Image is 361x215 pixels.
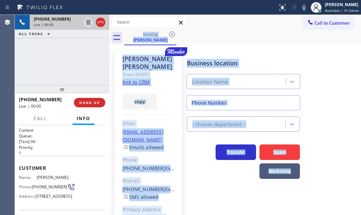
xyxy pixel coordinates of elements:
[122,94,157,109] button: copy
[124,145,128,149] input: Emails allowed
[122,206,174,214] div: Primary address
[79,100,100,105] span: HANG UP
[84,18,93,27] button: Hold Customer
[187,59,300,68] div: Business location
[216,144,256,160] button: Transfer
[122,177,174,185] div: Phone2
[19,144,105,150] h2: Priority:
[77,115,90,122] span: Info
[122,79,150,85] a: link to CRM
[122,144,164,151] label: Emails allowed
[299,3,309,12] button: Mute
[192,78,228,86] div: Location Name
[19,127,105,133] h1: Context
[124,194,128,199] input: SMS allowed
[19,31,43,36] span: ALL TASKS
[125,32,176,37] div: booking
[34,16,71,22] span: [PHONE_NUMBER]
[165,165,176,171] span: Ext: 0
[15,30,57,38] button: ALL TASKS
[19,175,37,180] span: Name:
[73,112,94,125] button: Info
[19,96,62,103] span: [PHONE_NUMBER]
[19,139,105,144] p: [Test] All
[19,165,105,171] span: Customer
[259,163,300,179] button: Marketing
[125,30,176,45] div: Alda Quintanilla
[187,95,300,110] input: Phone Number
[165,186,176,192] span: Ext: 0
[32,184,67,189] span: [PHONE_NUMBER]
[325,2,359,7] div: [PERSON_NAME]
[34,115,47,122] span: Call
[303,17,354,29] button: Call to Customer
[112,17,187,28] input: Search
[96,18,105,27] button: Hang up
[19,184,32,189] span: Phone:
[122,165,165,171] a: [PHONE_NUMBER]
[259,144,300,160] button: Spam
[30,112,51,125] button: Call
[122,194,159,200] label: SMS allowed
[35,194,72,199] span: [STREET_ADDRESS]
[192,120,245,128] div: - choose department -
[19,194,35,199] span: Address:
[19,150,105,156] p: 1
[125,37,176,43] div: [PERSON_NAME]
[122,120,174,128] div: Email
[325,8,359,13] span: Available | 1h 24min
[122,55,174,71] div: [PERSON_NAME] [PERSON_NAME]
[74,98,105,107] button: HANG UP
[19,133,105,139] h2: Queue:
[314,20,350,26] span: Call to Customer
[37,175,71,180] span: [PERSON_NAME]
[122,186,165,192] a: [PHONE_NUMBER]
[122,71,174,78] div: Since: [DATE]
[19,103,41,109] span: Live | 00:00
[34,22,53,27] span: Live | 00:00
[122,156,174,164] div: Phone
[122,129,164,143] a: [EMAIL_ADDRESS][DOMAIN_NAME]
